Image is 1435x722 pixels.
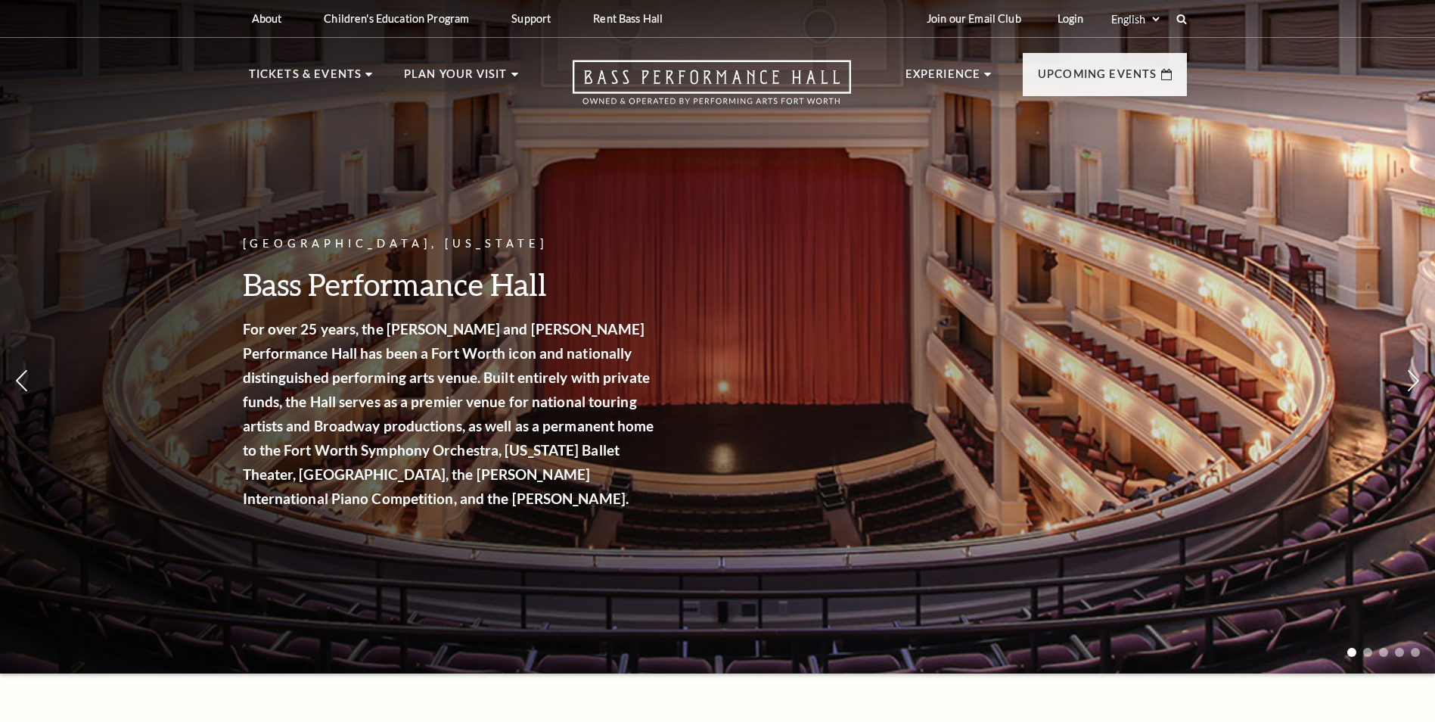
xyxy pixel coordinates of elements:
select: Select: [1108,12,1162,26]
p: Upcoming Events [1038,65,1157,92]
p: Support [511,12,551,25]
p: Children's Education Program [324,12,469,25]
p: [GEOGRAPHIC_DATA], [US_STATE] [243,235,659,254]
p: About [252,12,282,25]
p: Plan Your Visit [404,65,508,92]
strong: For over 25 years, the [PERSON_NAME] and [PERSON_NAME] Performance Hall has been a Fort Worth ico... [243,320,654,507]
p: Experience [905,65,981,92]
p: Rent Bass Hall [593,12,663,25]
h3: Bass Performance Hall [243,265,659,303]
p: Tickets & Events [249,65,362,92]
